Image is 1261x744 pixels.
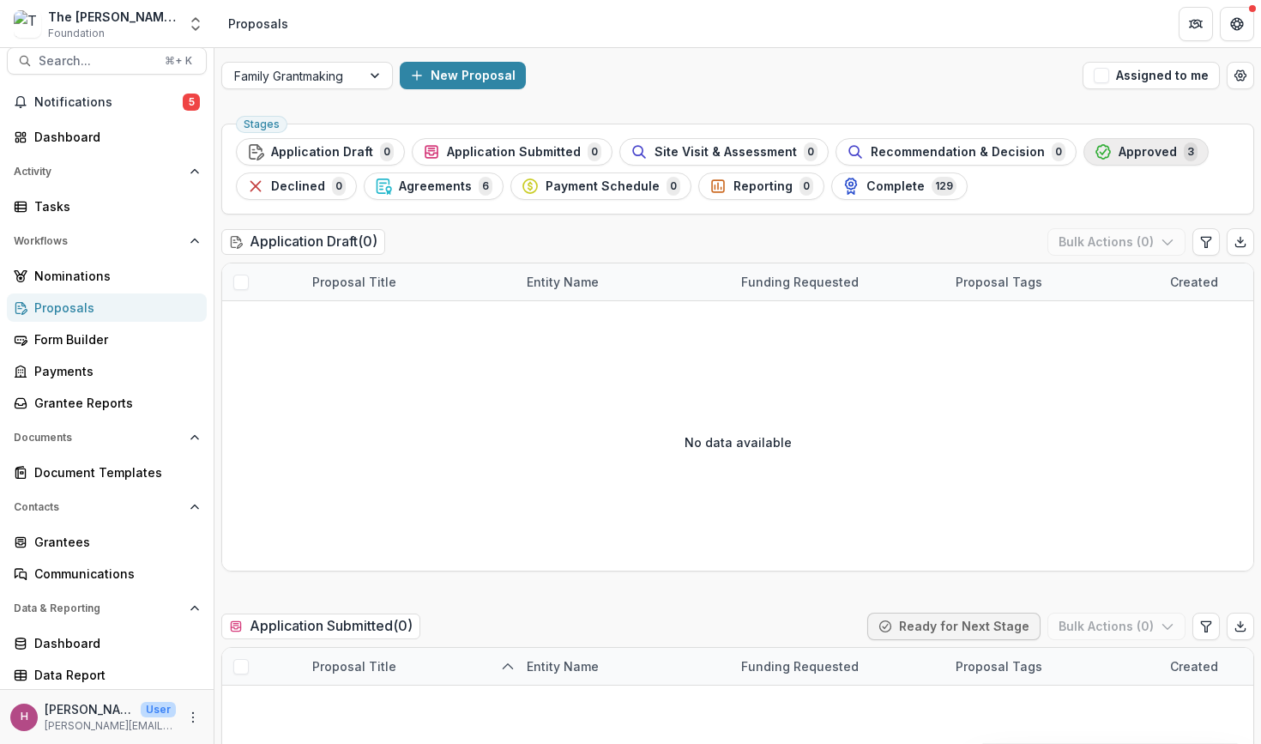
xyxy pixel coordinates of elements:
[39,54,154,69] span: Search...
[399,179,472,194] span: Agreements
[546,179,660,194] span: Payment Schedule
[588,142,601,161] span: 0
[34,299,193,317] div: Proposals
[1160,657,1228,675] div: Created
[1083,62,1220,89] button: Assigned to me
[447,145,581,160] span: Application Submitted
[221,11,295,36] nav: breadcrumb
[7,158,207,185] button: Open Activity
[731,648,945,685] div: Funding Requested
[34,463,193,481] div: Document Templates
[1227,613,1254,640] button: Export table data
[7,192,207,221] a: Tasks
[45,700,134,718] p: [PERSON_NAME][EMAIL_ADDRESS][DOMAIN_NAME]
[7,424,207,451] button: Open Documents
[685,433,792,451] p: No data available
[731,273,869,291] div: Funding Requested
[1047,613,1186,640] button: Bulk Actions (0)
[516,648,731,685] div: Entity Name
[1083,138,1209,166] button: Approved3
[7,493,207,521] button: Open Contacts
[1047,228,1186,256] button: Bulk Actions (0)
[698,172,824,200] button: Reporting0
[364,172,504,200] button: Agreements6
[804,142,818,161] span: 0
[302,657,407,675] div: Proposal Title
[7,47,207,75] button: Search...
[7,595,207,622] button: Open Data & Reporting
[380,142,394,161] span: 0
[7,560,207,588] a: Communications
[161,51,196,70] div: ⌘ + K
[867,613,1041,640] button: Ready for Next Stage
[184,7,208,41] button: Open entity switcher
[34,330,193,348] div: Form Builder
[731,263,945,300] div: Funding Requested
[7,389,207,417] a: Grantee Reports
[34,634,193,652] div: Dashboard
[516,263,731,300] div: Entity Name
[302,263,516,300] div: Proposal Title
[945,263,1160,300] div: Proposal Tags
[332,177,346,196] span: 0
[228,15,288,33] div: Proposals
[34,666,193,684] div: Data Report
[667,177,680,196] span: 0
[34,533,193,551] div: Grantees
[866,179,925,194] span: Complete
[1227,62,1254,89] button: Open table manager
[14,10,41,38] img: The Nathan & Esther K. Wagner Family Foundation
[831,172,968,200] button: Complete129
[7,357,207,385] a: Payments
[14,602,183,614] span: Data & Reporting
[7,629,207,657] a: Dashboard
[799,177,813,196] span: 0
[34,362,193,380] div: Payments
[1160,273,1228,291] div: Created
[945,657,1053,675] div: Proposal Tags
[932,177,956,196] span: 129
[1179,7,1213,41] button: Partners
[221,614,420,638] h2: Application Submitted ( 0 )
[14,166,183,178] span: Activity
[141,702,176,717] p: User
[516,273,609,291] div: Entity Name
[183,707,203,728] button: More
[221,229,385,254] h2: Application Draft ( 0 )
[236,138,405,166] button: Application Draft0
[302,273,407,291] div: Proposal Title
[836,138,1077,166] button: Recommendation & Decision0
[271,145,373,160] span: Application Draft
[516,657,609,675] div: Entity Name
[1184,142,1198,161] span: 3
[655,145,797,160] span: Site Visit & Assessment
[1227,228,1254,256] button: Export table data
[945,648,1160,685] div: Proposal Tags
[510,172,691,200] button: Payment Schedule0
[1192,613,1220,640] button: Edit table settings
[7,661,207,689] a: Data Report
[7,528,207,556] a: Grantees
[7,88,207,116] button: Notifications5
[302,648,516,685] div: Proposal Title
[7,262,207,290] a: Nominations
[34,394,193,412] div: Grantee Reports
[945,273,1053,291] div: Proposal Tags
[244,118,280,130] span: Stages
[14,501,183,513] span: Contacts
[733,179,793,194] span: Reporting
[34,95,183,110] span: Notifications
[7,293,207,322] a: Proposals
[34,197,193,215] div: Tasks
[21,711,28,723] div: hannah@jhphilanthropy.com
[731,657,869,675] div: Funding Requested
[412,138,612,166] button: Application Submitted0
[7,227,207,255] button: Open Workflows
[7,458,207,487] a: Document Templates
[1192,228,1220,256] button: Edit table settings
[400,62,526,89] button: New Proposal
